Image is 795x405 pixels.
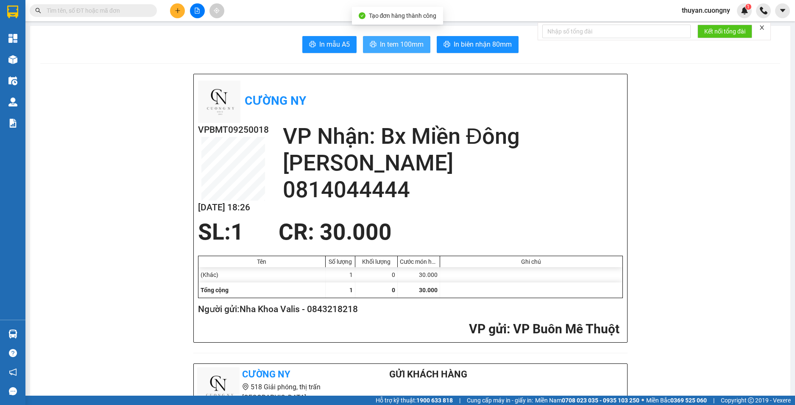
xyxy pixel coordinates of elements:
span: file-add [194,8,200,14]
button: printerIn biên nhận 80mm [437,36,519,53]
sup: 1 [745,4,751,10]
span: In biên nhận 80mm [454,39,512,50]
input: Tìm tên, số ĐT hoặc mã đơn [47,6,147,15]
div: Ghi chú [442,258,620,265]
div: Tên [201,258,323,265]
span: | [713,396,714,405]
span: SL: [198,219,231,245]
h2: [DATE] 18:26 [198,201,269,215]
h2: 0814044444 [283,176,623,203]
div: 30.000 [398,267,440,282]
span: search [35,8,41,14]
span: ⚪️ [642,399,644,402]
span: Tạo đơn hàng thành công [369,12,437,19]
span: check-circle [359,12,365,19]
span: In mẫu A5 [319,39,350,50]
button: printerIn mẫu A5 [302,36,357,53]
img: logo.jpg [198,81,240,123]
img: solution-icon [8,119,17,128]
span: question-circle [9,349,17,357]
span: copyright [748,397,754,403]
span: environment [242,383,249,390]
span: In tem 100mm [380,39,424,50]
span: Tổng cộng [201,287,229,293]
img: icon-new-feature [741,7,748,14]
img: logo-vxr [7,6,18,18]
div: 1 [326,267,355,282]
img: warehouse-icon [8,330,17,338]
img: warehouse-icon [8,98,17,106]
h2: [PERSON_NAME] [283,150,623,176]
span: notification [9,368,17,376]
span: 0 [392,287,395,293]
h2: VP Nhận: Bx Miền Đông [283,123,623,150]
span: CR : 30.000 [279,219,392,245]
span: printer [444,41,450,49]
div: 0 [355,267,398,282]
b: Gửi khách hàng [389,369,467,380]
img: warehouse-icon [8,55,17,64]
span: plus [175,8,181,14]
span: Miền Nam [535,396,639,405]
span: 30.000 [419,287,438,293]
span: | [459,396,460,405]
span: thuyan.cuongny [675,5,737,16]
span: aim [214,8,220,14]
img: dashboard-icon [8,34,17,43]
span: Hỗ trợ kỹ thuật: [376,396,453,405]
b: Cường Ny [245,94,306,108]
span: close [759,25,765,31]
strong: 0708 023 035 - 0935 103 250 [562,397,639,404]
span: 1 [747,4,750,10]
h2: Người gửi: Nha Khoa Valis - 0843218218 [198,302,619,316]
img: warehouse-icon [8,76,17,85]
span: message [9,387,17,395]
span: 1 [349,287,353,293]
span: printer [309,41,316,49]
span: VP gửi [469,321,507,336]
button: caret-down [775,3,790,18]
span: Miền Bắc [646,396,707,405]
span: printer [370,41,377,49]
h2: : VP Buôn Mê Thuột [198,321,619,338]
div: (Khác) [198,267,326,282]
input: Nhập số tổng đài [542,25,691,38]
span: Cung cấp máy in - giấy in: [467,396,533,405]
span: caret-down [779,7,787,14]
button: plus [170,3,185,18]
strong: 0369 525 060 [670,397,707,404]
div: Cước món hàng [400,258,438,265]
button: file-add [190,3,205,18]
li: 518 Giải phóng, thị trấn [GEOGRAPHIC_DATA] [197,382,355,403]
b: Cường Ny [242,369,290,380]
button: printerIn tem 100mm [363,36,430,53]
span: Kết nối tổng đài [704,27,745,36]
button: Kết nối tổng đài [697,25,752,38]
img: phone-icon [760,7,767,14]
span: 1 [231,219,244,245]
h2: VPBMT09250018 [198,123,269,137]
div: Số lượng [328,258,353,265]
div: Khối lượng [357,258,395,265]
button: aim [209,3,224,18]
strong: 1900 633 818 [416,397,453,404]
